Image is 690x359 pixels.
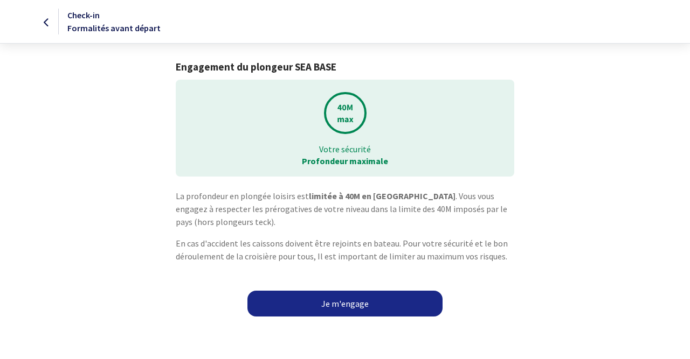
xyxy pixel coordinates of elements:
[183,143,506,155] p: Votre sécurité
[309,191,456,201] strong: limitée à 40M en [GEOGRAPHIC_DATA]
[247,291,443,316] a: Je m'engage
[176,61,514,73] h1: Engagement du plongeur SEA BASE
[67,10,161,33] span: Check-in Formalités avant départ
[176,237,514,263] p: En cas d'accident les caissons doivent être rejoints en bateau. Pour votre sécurité et le bon dér...
[302,156,388,166] strong: Profondeur maximale
[176,189,514,228] p: La profondeur en plongée loisirs est . Vous vous engagez à respecter les prérogatives de votre ni...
